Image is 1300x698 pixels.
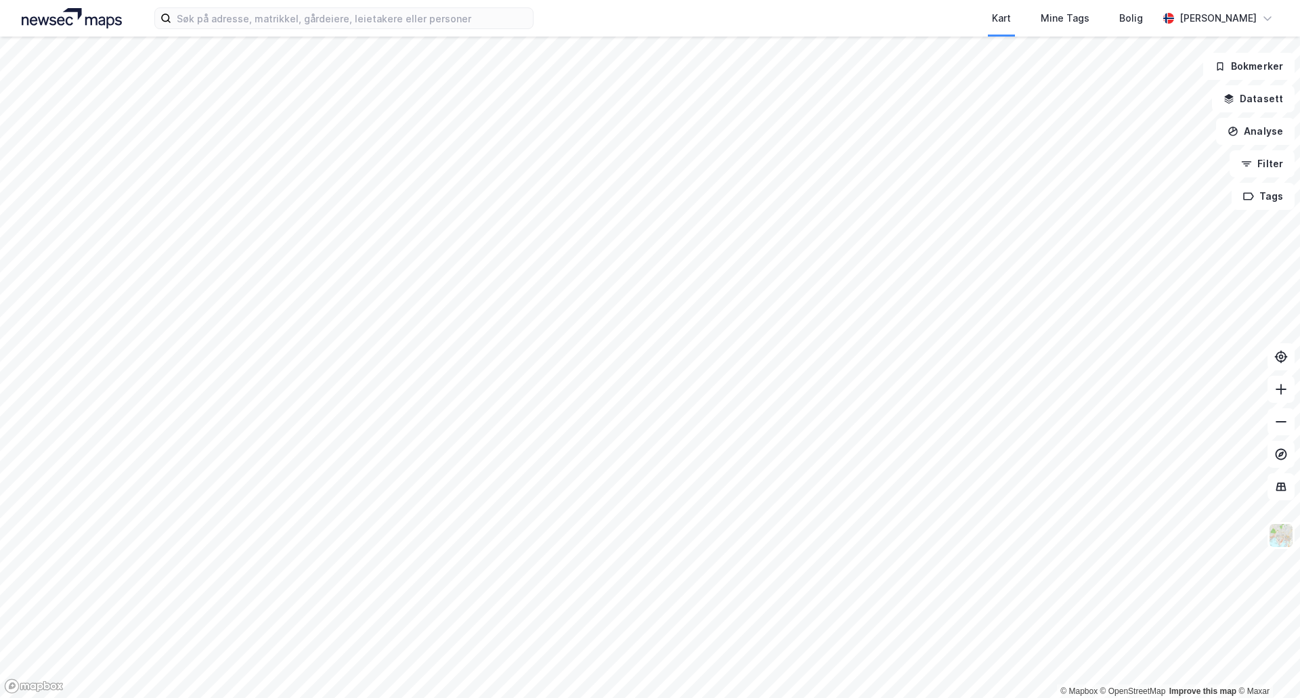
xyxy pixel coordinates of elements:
[1041,10,1089,26] div: Mine Tags
[171,8,533,28] input: Søk på adresse, matrikkel, gårdeiere, leietakere eller personer
[1203,53,1295,80] button: Bokmerker
[1232,633,1300,698] iframe: Chat Widget
[1119,10,1143,26] div: Bolig
[1268,523,1294,548] img: Z
[1230,150,1295,177] button: Filter
[1179,10,1257,26] div: [PERSON_NAME]
[1216,118,1295,145] button: Analyse
[1212,85,1295,112] button: Datasett
[1232,633,1300,698] div: Kontrollprogram for chat
[992,10,1011,26] div: Kart
[1232,183,1295,210] button: Tags
[4,678,64,694] a: Mapbox homepage
[1100,686,1166,696] a: OpenStreetMap
[1060,686,1098,696] a: Mapbox
[22,8,122,28] img: logo.a4113a55bc3d86da70a041830d287a7e.svg
[1169,686,1236,696] a: Improve this map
